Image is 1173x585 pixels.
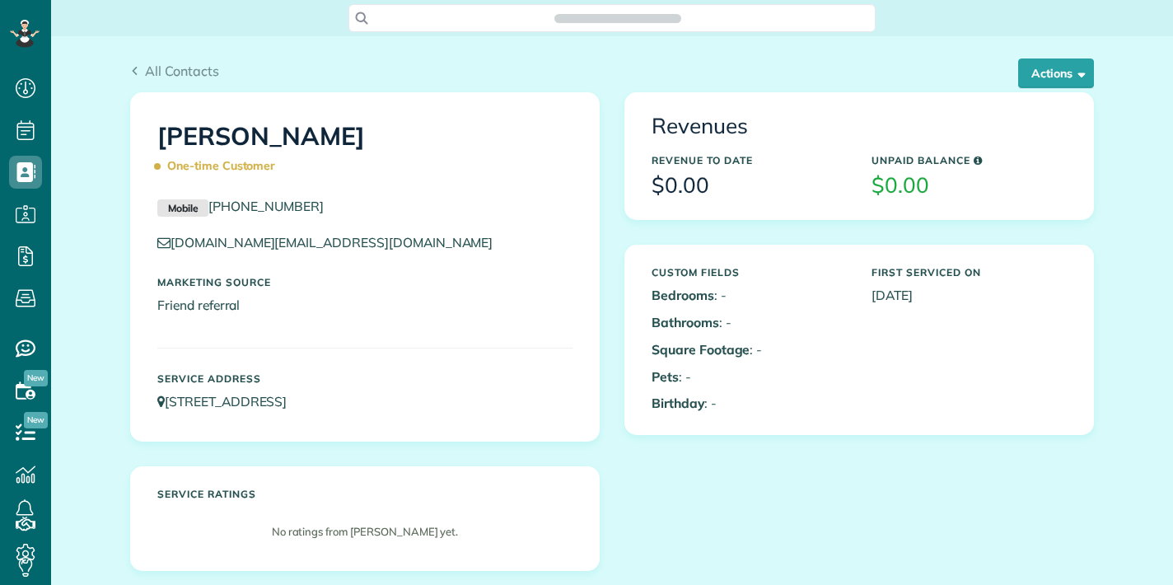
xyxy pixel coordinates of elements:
[24,412,48,428] span: New
[166,524,564,540] p: No ratings from [PERSON_NAME] yet.
[652,155,847,166] h5: Revenue to Date
[145,63,219,79] span: All Contacts
[652,314,719,330] b: Bathrooms
[1018,58,1094,88] button: Actions
[157,393,302,409] a: [STREET_ADDRESS]
[130,61,219,81] a: All Contacts
[157,373,572,384] h5: Service Address
[652,174,847,198] h3: $0.00
[157,152,283,180] span: One-time Customer
[652,341,750,358] b: Square Footage
[652,286,847,305] p: : -
[157,234,508,250] a: [DOMAIN_NAME][EMAIL_ADDRESS][DOMAIN_NAME]
[571,10,664,26] span: Search ZenMaid…
[157,296,572,315] p: Friend referral
[652,115,1067,138] h3: Revenues
[157,199,208,218] small: Mobile
[652,267,847,278] h5: Custom Fields
[157,489,572,499] h5: Service ratings
[872,155,1067,166] h5: Unpaid Balance
[652,395,704,411] b: Birthday
[872,286,1067,305] p: [DATE]
[652,287,714,303] b: Bedrooms
[157,277,572,288] h5: Marketing Source
[652,368,679,385] b: Pets
[652,340,847,359] p: : -
[652,367,847,386] p: : -
[872,174,1067,198] h3: $0.00
[157,123,572,180] h1: [PERSON_NAME]
[652,394,847,413] p: : -
[872,267,1067,278] h5: First Serviced On
[652,313,847,332] p: : -
[157,198,324,214] a: Mobile[PHONE_NUMBER]
[24,370,48,386] span: New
